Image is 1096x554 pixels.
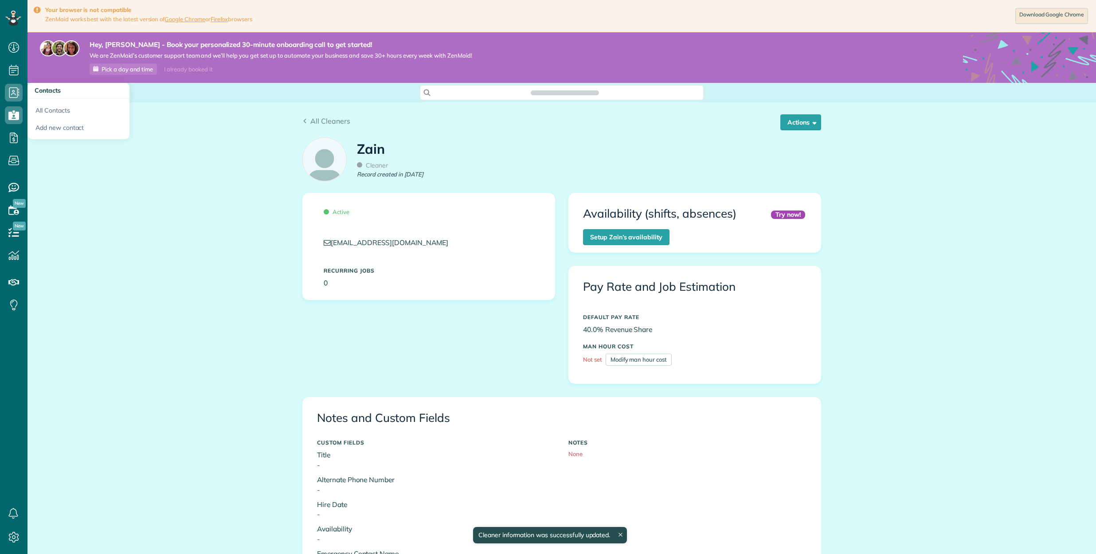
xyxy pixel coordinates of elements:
a: Download Google Chrome [1015,8,1088,24]
span: Contacts [35,86,61,94]
a: Pick a day and time [90,63,157,75]
strong: Your browser is not compatible [45,6,252,14]
button: Actions [780,114,821,130]
h5: Recurring Jobs [324,268,534,273]
img: maria-72a9807cf96188c08ef61303f053569d2e2a8a1cde33d635c8a3ac13582a053d.jpg [40,40,56,56]
p: 0 [324,278,534,288]
em: Record created in [DATE] [357,170,423,179]
p: Availability - [317,524,555,544]
p: 40.0% Revenue Share [583,324,806,335]
h5: CUSTOM FIELDS [317,440,555,445]
a: Modify man hour cost [606,354,672,366]
h5: MAN HOUR COST [583,343,806,349]
h1: Zain [357,142,423,156]
a: Add new contact [27,119,129,140]
p: Title - [317,450,555,470]
a: Setup Zain’s availability [583,229,669,245]
a: Google Chrome [164,16,205,23]
span: Pick a day and time [102,66,153,73]
div: Try now! [771,211,805,219]
h3: Availability (shifts, absences) [583,207,736,220]
p: Alternate Phone Number - [317,475,555,495]
h3: Pay Rate and Job Estimation [583,281,806,293]
span: New [13,199,26,208]
div: Cleaner information was successfully updated. [473,527,627,543]
strong: Hey, [PERSON_NAME] - Book your personalized 30-minute onboarding call to get started! [90,40,472,49]
h5: NOTES [568,440,806,445]
a: All Contacts [27,99,129,119]
span: Cleaner [357,161,388,169]
img: michelle-19f622bdf1676172e81f8f8fba1fb50e276960ebfe0243fe18214015130c80e4.jpg [63,40,79,56]
p: Hire Date - [317,499,555,520]
span: Not set [583,356,602,363]
span: ZenMaid works best with the latest version of or browsers [45,16,252,23]
div: I already booked it [159,64,218,75]
h5: DEFAULT PAY RATE [583,314,806,320]
span: All Cleaners [310,117,350,125]
span: We are ZenMaid’s customer support team and we’ll help you get set up to automate your business an... [90,52,472,59]
a: Firefox [211,16,228,23]
img: employee_icon-c2f8239691d896a72cdd9dc41cfb7b06f9d69bdd837a2ad469be8ff06ab05b5f.png [303,138,346,181]
span: Search ZenMaid… [540,88,590,97]
span: New [13,222,26,230]
span: Active [324,208,349,215]
h3: Notes and Custom Fields [317,412,806,425]
a: All Cleaners [302,116,350,126]
span: None [568,450,583,457]
img: jorge-587dff0eeaa6aab1f244e6dc62b8924c3b6ad411094392a53c71c6c4a576187d.jpg [51,40,67,56]
a: [EMAIL_ADDRESS][DOMAIN_NAME] [324,238,457,247]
